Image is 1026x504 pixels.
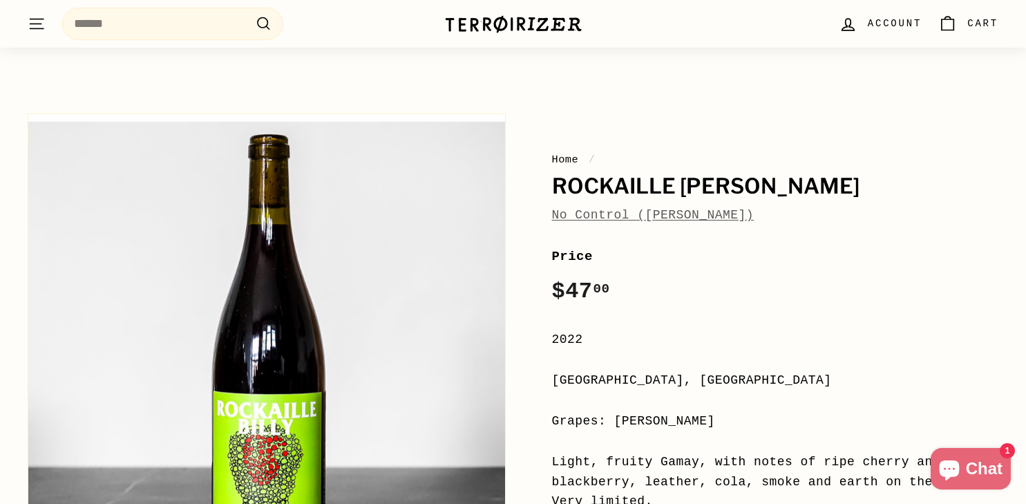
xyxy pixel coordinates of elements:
a: Cart [930,3,1007,44]
label: Price [552,246,999,267]
sup: 00 [593,281,609,297]
div: Grapes: [PERSON_NAME] [552,411,999,431]
span: Account [868,16,922,31]
a: No Control ([PERSON_NAME]) [552,208,754,222]
nav: breadcrumbs [552,151,999,168]
a: Home [552,153,579,166]
div: 2022 [552,330,999,350]
span: Cart [967,16,998,31]
span: $47 [552,279,610,304]
h1: Rockaille [PERSON_NAME] [552,175,999,198]
div: [GEOGRAPHIC_DATA], [GEOGRAPHIC_DATA] [552,371,999,391]
span: / [585,153,599,166]
a: Account [830,3,930,44]
inbox-online-store-chat: Shopify online store chat [927,448,1015,493]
